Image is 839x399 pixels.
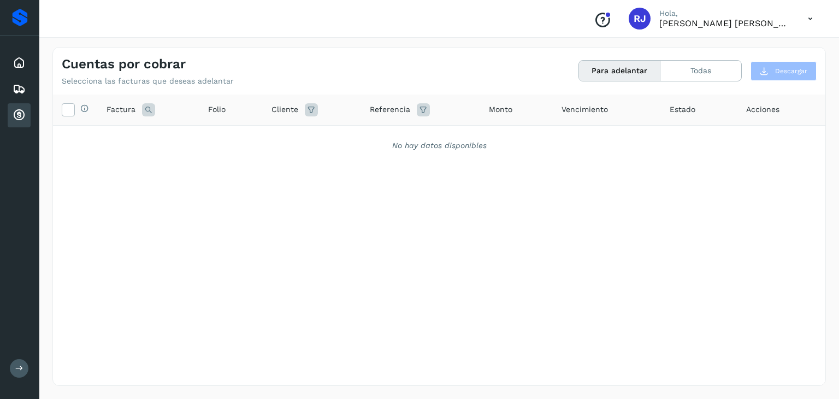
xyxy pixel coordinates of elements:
[62,56,186,72] h4: Cuentas por cobrar
[67,140,811,151] div: No hay datos disponibles
[62,77,234,86] p: Selecciona las facturas que deseas adelantar
[751,61,817,81] button: Descargar
[208,104,226,115] span: Folio
[746,104,779,115] span: Acciones
[8,77,31,101] div: Embarques
[8,103,31,127] div: Cuentas por cobrar
[660,61,741,81] button: Todas
[8,51,31,75] div: Inicio
[370,104,410,115] span: Referencia
[659,18,790,28] p: RODRIGO JAVIER MORENO ROJAS
[562,104,608,115] span: Vencimiento
[775,66,807,76] span: Descargar
[489,104,512,115] span: Monto
[670,104,695,115] span: Estado
[579,61,660,81] button: Para adelantar
[271,104,298,115] span: Cliente
[659,9,790,18] p: Hola,
[107,104,135,115] span: Factura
